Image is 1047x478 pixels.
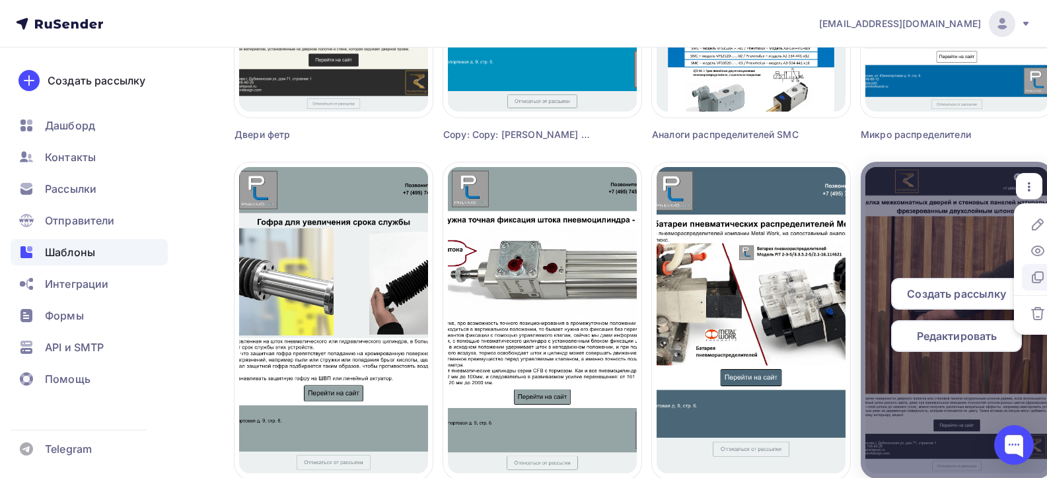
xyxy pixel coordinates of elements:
span: API и SMTP [45,339,104,355]
span: Редактировать [917,328,997,344]
span: Формы [45,308,84,324]
div: Создать рассылку [48,73,145,88]
a: Шаблоны [11,239,168,265]
a: [EMAIL_ADDRESS][DOMAIN_NAME] [819,11,1031,37]
span: Дашборд [45,118,95,133]
div: Copy: Copy: [PERSON_NAME] пневмоцилиндра [443,128,592,141]
a: Отправители [11,207,168,234]
span: Рассылки [45,181,96,197]
span: Telegram [45,441,92,457]
span: Шаблоны [45,244,95,260]
span: [EMAIL_ADDRESS][DOMAIN_NAME] [819,17,981,30]
a: Формы [11,302,168,329]
a: Контакты [11,144,168,170]
div: Двери фетр [235,128,383,141]
span: Помощь [45,371,90,387]
a: Рассылки [11,176,168,202]
span: Контакты [45,149,96,165]
div: Микро распределители [861,128,1005,141]
span: Отправители [45,213,115,228]
a: Дашборд [11,112,168,139]
div: Аналоги распределителей SMC [652,128,801,141]
span: Интеграции [45,276,108,292]
span: Создать рассылку [907,286,1006,302]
